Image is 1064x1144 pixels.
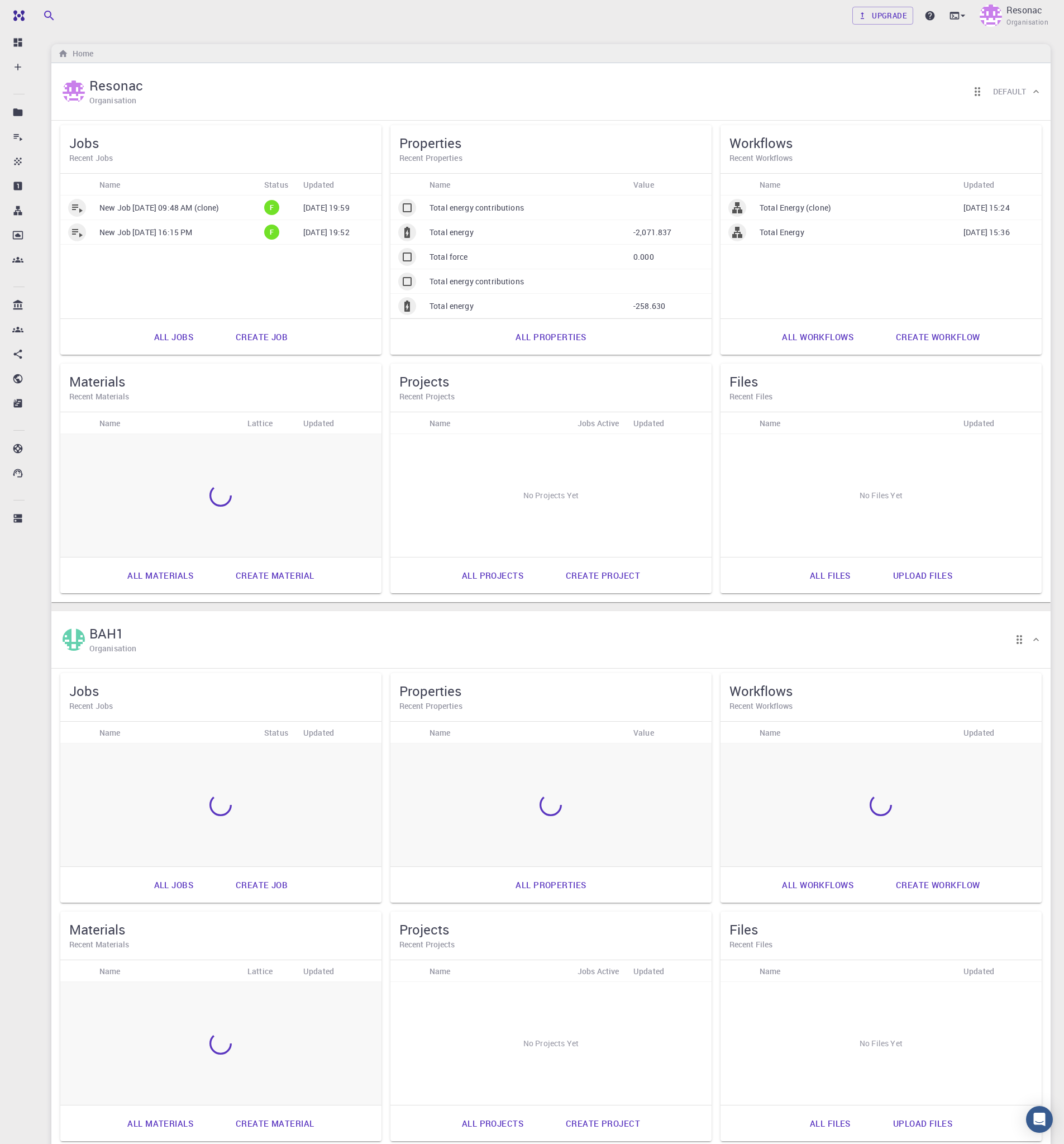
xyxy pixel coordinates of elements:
div: Updated [303,412,334,434]
button: Upgrade [852,7,913,25]
p: [DATE] 19:52 [303,227,350,238]
h6: Default [993,85,1026,98]
div: Value [633,722,654,743]
div: Jobs Active [572,960,628,982]
p: -258.630 [633,301,665,312]
h6: Recent Properties [399,700,703,712]
div: Updated [298,174,381,196]
span: F [265,227,278,237]
h6: Recent Jobs [69,152,373,164]
img: BAH1 [63,628,85,651]
h5: Files [729,373,1033,390]
h6: Recent Files [729,938,1033,951]
h5: Jobs [69,682,373,700]
h6: Recent Projects [399,390,703,403]
div: Icon [390,174,424,196]
h5: Workflows [729,682,1033,700]
div: Updated [298,412,381,434]
p: Total energy [430,301,474,312]
h6: Home [68,47,93,60]
div: Status [259,722,298,743]
div: Lattice [242,960,298,982]
div: Jobs Active [572,412,628,434]
div: Icon [721,960,754,982]
div: ResonacResonacOrganisationReorder cardsDefault [51,63,1051,121]
span: Organisation [1006,17,1048,28]
h6: Recent Workflows [729,152,1033,164]
div: Name [754,412,958,434]
a: Create project [554,562,652,589]
div: Icon [60,722,94,743]
button: Reorder cards [1008,628,1030,651]
div: Name [754,722,958,743]
div: Icon [390,412,424,434]
h5: Properties [399,134,703,152]
a: Create material [223,1110,326,1137]
div: Name [754,174,958,196]
div: Status [259,174,298,196]
div: Updated [963,174,994,196]
div: Updated [628,960,712,982]
img: Resonac [63,80,85,103]
div: Name [760,412,781,434]
div: finished [264,200,279,215]
h5: Jobs [69,134,373,152]
div: Updated [303,174,334,196]
div: Jobs Active [578,960,619,982]
div: Icon [60,960,94,982]
div: Lattice [247,412,273,434]
a: All files [798,1110,863,1137]
div: Name [424,722,628,743]
div: Name [94,412,242,434]
div: Name [424,960,572,982]
div: No Files Yet [721,982,1042,1105]
div: Icon [721,412,754,434]
p: New Job [DATE] 09:48 AM (clone) [99,202,220,213]
div: Updated [303,722,334,743]
nav: breadcrumb [56,47,96,60]
p: 0.000 [633,251,654,263]
div: Updated [303,960,334,982]
a: All workflows [770,323,866,350]
p: Total Energy (clone) [760,202,831,213]
div: Jobs Active [578,412,619,434]
p: [DATE] 15:24 [963,202,1010,213]
div: Updated [633,412,664,434]
div: No Files Yet [721,434,1042,557]
h6: Recent Projects [399,938,703,951]
div: Updated [298,960,381,982]
a: All jobs [142,871,206,898]
img: logo [9,10,25,21]
a: Create project [554,1110,652,1137]
div: Name [754,960,958,982]
p: [DATE] 15:36 [963,227,1010,238]
button: Reorder cards [966,80,989,103]
div: Name [430,174,451,196]
p: [DATE] 19:59 [303,202,350,213]
div: Value [633,174,654,196]
h5: Projects [399,373,703,390]
h5: Files [729,921,1033,938]
div: Value [628,722,712,743]
a: Create workflow [884,323,992,350]
div: Name [760,722,781,743]
h6: Recent Materials [69,390,373,403]
p: Total Energy [760,227,804,238]
div: Icon [721,174,754,196]
p: -2,071.837 [633,227,672,238]
div: Lattice [247,960,273,982]
h6: Recent Files [729,390,1033,403]
p: Total force [430,251,468,263]
a: All projects [450,562,536,589]
a: All projects [450,1110,536,1137]
div: Updated [633,960,664,982]
div: No Projects Yet [390,434,712,557]
h6: Recent Properties [399,152,703,164]
h5: Workflows [729,134,1033,152]
a: Upload files [881,1110,965,1137]
div: Updated [628,412,712,434]
div: Updated [958,722,1042,743]
div: Icon [390,960,424,982]
div: Name [94,722,259,743]
div: Name [99,722,121,743]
